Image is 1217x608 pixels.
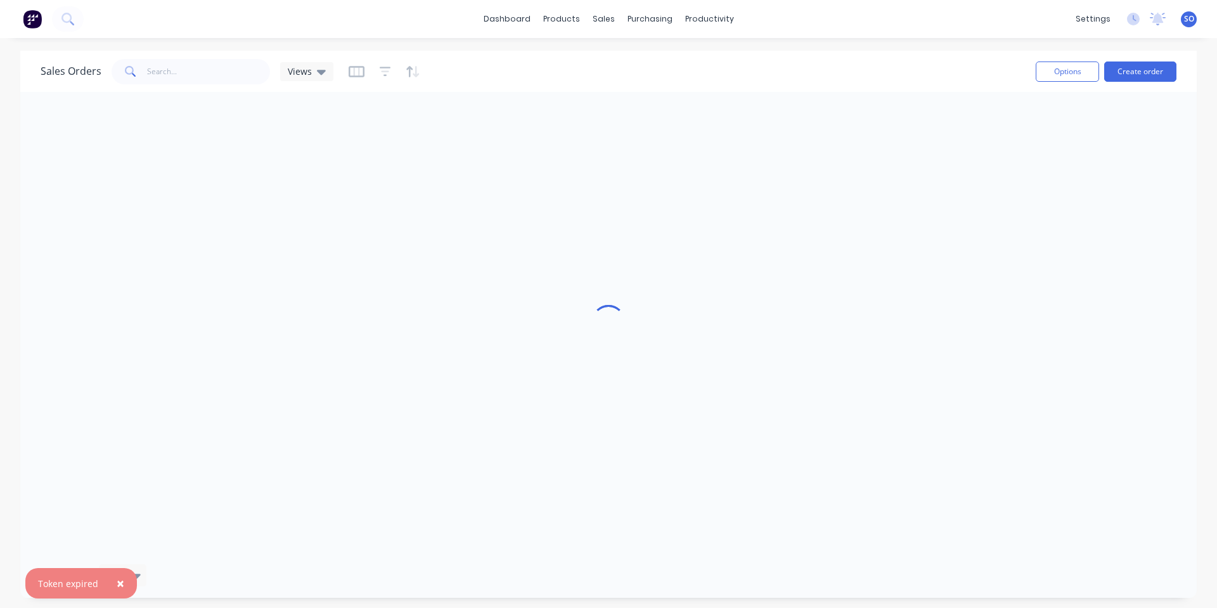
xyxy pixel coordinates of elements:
[1069,10,1117,29] div: settings
[117,574,124,592] span: ×
[41,65,101,77] h1: Sales Orders
[621,10,679,29] div: purchasing
[679,10,740,29] div: productivity
[586,10,621,29] div: sales
[1104,61,1176,82] button: Create order
[147,59,271,84] input: Search...
[537,10,586,29] div: products
[288,65,312,78] span: Views
[1036,61,1099,82] button: Options
[104,568,137,598] button: Close
[23,10,42,29] img: Factory
[1184,13,1194,25] span: SO
[477,10,537,29] a: dashboard
[38,577,98,590] div: Token expired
